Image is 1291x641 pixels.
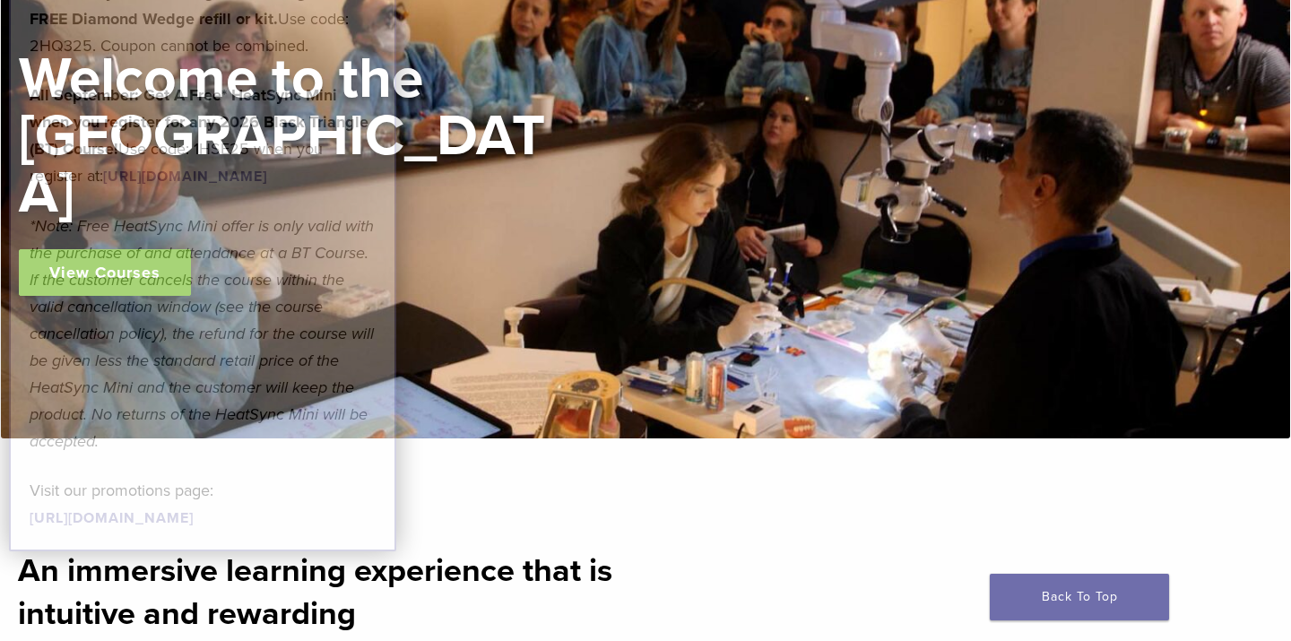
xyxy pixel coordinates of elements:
p: Use code: 1HSE25 when you register at: [30,82,376,189]
a: Back To Top [990,574,1169,620]
strong: All September: Get A Free* HeatSync Mini when you register for any 2026 Black Triangle (BT) Course! [30,85,368,159]
em: *Note: Free HeatSync Mini offer is only valid with the purchase of and attendance at a BT Course.... [30,216,374,451]
a: [URL][DOMAIN_NAME] [30,509,194,527]
p: Visit our promotions page: [30,477,376,531]
a: [URL][DOMAIN_NAME] [103,168,267,186]
strong: An immersive learning experience that is intuitive and rewarding [18,551,612,633]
